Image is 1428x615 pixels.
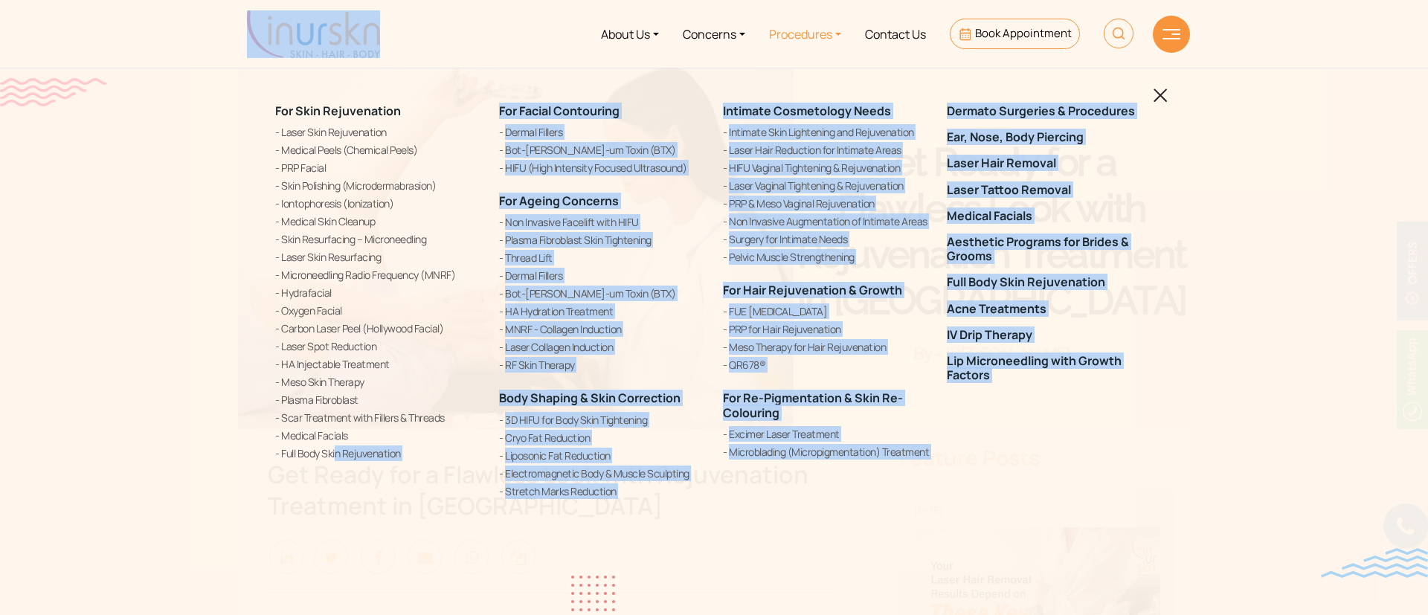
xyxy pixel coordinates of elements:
a: HIFU Vaginal Tightening & Rejuvenation [723,160,929,176]
a: Intimate Skin Lightening and Rejuvenation [723,124,929,140]
a: Dermal Fillers [499,124,705,140]
a: Non Invasive Augmentation of Intimate Areas [723,213,929,229]
a: Bot-[PERSON_NAME]-um Toxin (BTX) [499,286,705,301]
a: Skin Polishing (Microdermabrasion) [275,178,481,193]
a: Bot-[PERSON_NAME]-um Toxin (BTX) [499,142,705,158]
a: Medical Facials [947,209,1153,223]
span: Book Appointment [975,25,1072,41]
a: Medical Skin Cleanup [275,213,481,229]
a: Contact Us [853,6,938,62]
a: Meso Therapy for Hair Rejuvenation [723,339,929,355]
a: HA Hydration Treatment [499,303,705,319]
img: blackclosed [1154,88,1168,103]
a: Ear, Nose, Body Piercing [947,130,1153,144]
a: Hydrafacial [275,285,481,300]
a: Concerns [671,6,757,62]
a: Microblading (Micropigmentation) Treatment [723,444,929,460]
a: Meso Skin Therapy [275,374,481,390]
a: Non Invasive Facelift with HIFU [499,214,705,230]
a: HA Injectable Treatment [275,356,481,372]
a: Pelvic Muscle Strengthening [723,249,929,265]
a: Laser Hair Reduction for Intimate Areas [723,142,929,158]
a: For Re-Pigmentation & Skin Re-Colouring [723,390,903,420]
a: FUE [MEDICAL_DATA] [723,303,929,319]
a: Stretch Marks Reduction [499,483,705,499]
a: RF Skin Therapy [499,357,705,373]
a: Oxygen Facial [275,303,481,318]
a: Laser Tattoo Removal [947,183,1153,197]
a: PRP Facial [275,160,481,176]
a: Plasma Fibroblast Skin Tightening [499,232,705,248]
a: Carbon Laser Peel (Hollywood Facial) [275,321,481,336]
a: Dermal Fillers [499,268,705,283]
a: Laser Skin Rejuvenation [275,124,481,140]
a: For Hair Rejuvenation & Growth [723,282,902,298]
img: hamLine.svg [1162,29,1180,39]
a: About Us [589,6,671,62]
a: Aesthetic Programs for Brides & Grooms [947,235,1153,263]
a: MNRF - Collagen Induction [499,321,705,337]
a: Liposonic Fat Reduction [499,448,705,463]
a: Full Body Skin Rejuvenation [275,445,481,461]
a: Skin Resurfacing – Microneedling [275,231,481,247]
a: Book Appointment [950,19,1080,49]
a: Laser Collagen Induction [499,339,705,355]
a: Full Body Skin Rejuvenation [947,275,1153,289]
a: QR678® [723,357,929,373]
img: inurskn-logo [247,10,380,58]
a: Laser Spot Reduction [275,338,481,354]
img: HeaderSearch [1104,19,1133,48]
img: bluewave [1321,548,1428,578]
a: PRP for Hair Rejuvenation [723,321,929,337]
a: Surgery for Intimate Needs [723,231,929,247]
a: Laser Hair Removal [947,156,1153,170]
a: Lip Microneedling with Growth Factors [947,354,1153,382]
a: Cryo Fat Reduction [499,430,705,445]
a: Medical Peels (Chemical Peels) [275,142,481,158]
a: Acne Treatments [947,302,1153,316]
a: Intimate Cosmetology Needs [723,103,891,119]
a: Excimer Laser Treatment [723,426,929,442]
a: PRP & Meso Vaginal Rejuvenation [723,196,929,211]
a: Laser Vaginal Tightening & Rejuvenation [723,178,929,193]
a: Medical Facials [275,428,481,443]
a: Thread Lift [499,250,705,265]
a: Laser Skin Resurfacing [275,249,481,265]
a: Microneedling Radio Frequency (MNRF) [275,267,481,283]
a: Body Shaping & Skin Correction [499,390,681,406]
a: Dermato Surgeries & Procedures [947,104,1153,118]
a: HIFU (High Intensity Focused Ultrasound) [499,160,705,176]
a: Procedures [757,6,853,62]
a: For Skin Rejuvenation [275,103,401,119]
a: Plasma Fibroblast [275,392,481,408]
a: For Ageing Concerns [499,193,619,209]
a: 3D HIFU for Body Skin Tightening [499,412,705,428]
a: For Facial Contouring [499,103,620,119]
a: Scar Treatment with Fillers & Threads [275,410,481,425]
a: IV Drip Therapy [947,328,1153,342]
a: Electromagnetic Body & Muscle Sculpting [499,466,705,481]
a: Iontophoresis (Ionization) [275,196,481,211]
